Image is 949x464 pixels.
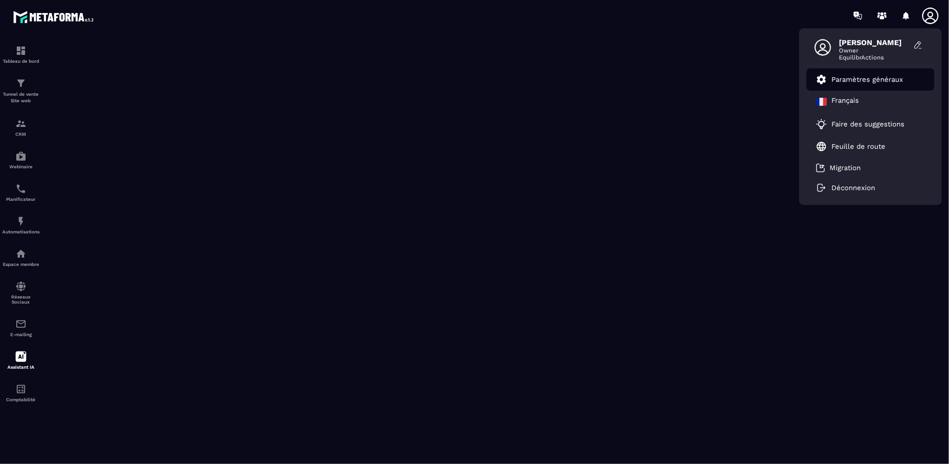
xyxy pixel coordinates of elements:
[816,163,861,172] a: Migration
[2,209,40,241] a: automationsautomationsAutomatisations
[832,96,859,107] p: Français
[15,118,26,129] img: formation
[2,397,40,402] p: Comptabilité
[2,91,40,104] p: Tunnel de vente Site web
[839,38,909,47] span: [PERSON_NAME]
[832,142,886,151] p: Feuille de route
[2,365,40,370] p: Assistant IA
[2,59,40,64] p: Tableau de bord
[15,318,26,330] img: email
[2,176,40,209] a: schedulerschedulerPlanificateur
[2,241,40,274] a: automationsautomationsEspace membre
[832,120,905,128] p: Faire des suggestions
[2,294,40,305] p: Réseaux Sociaux
[15,151,26,162] img: automations
[2,164,40,169] p: Webinaire
[15,216,26,227] img: automations
[15,384,26,395] img: accountant
[2,144,40,176] a: automationsautomationsWebinaire
[15,248,26,259] img: automations
[2,132,40,137] p: CRM
[2,197,40,202] p: Planificateur
[2,71,40,111] a: formationformationTunnel de vente Site web
[830,164,861,172] p: Migration
[2,312,40,344] a: emailemailE-mailing
[15,78,26,89] img: formation
[832,184,876,192] p: Déconnexion
[2,344,40,377] a: Assistant IA
[15,183,26,194] img: scheduler
[15,45,26,56] img: formation
[816,119,914,130] a: Faire des suggestions
[2,38,40,71] a: formationformationTableau de bord
[2,229,40,234] p: Automatisations
[816,74,903,85] a: Paramètres généraux
[2,332,40,337] p: E-mailing
[839,47,909,54] span: Owner
[816,141,886,152] a: Feuille de route
[2,377,40,409] a: accountantaccountantComptabilité
[2,262,40,267] p: Espace membre
[2,111,40,144] a: formationformationCRM
[13,8,97,26] img: logo
[832,75,903,84] p: Paramètres généraux
[2,274,40,312] a: social-networksocial-networkRéseaux Sociaux
[15,281,26,292] img: social-network
[839,54,909,61] span: EquilibrActions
